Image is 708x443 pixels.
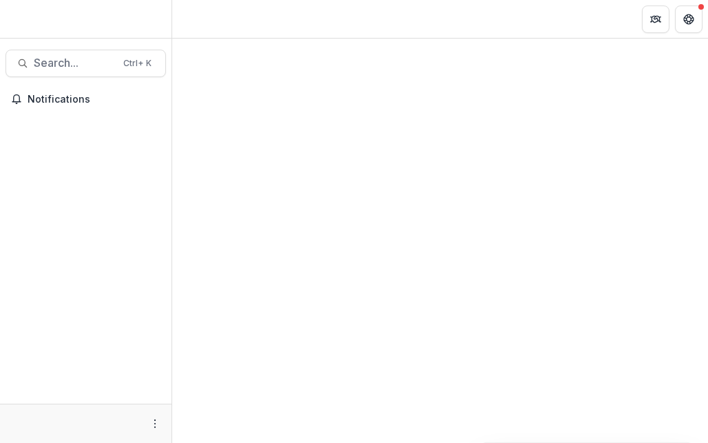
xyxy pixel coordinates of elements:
span: Notifications [28,94,160,105]
button: Partners [642,6,669,33]
button: Get Help [675,6,702,33]
nav: breadcrumb [178,9,236,29]
button: Search... [6,50,166,77]
div: Ctrl + K [121,56,154,71]
button: Notifications [6,88,166,110]
button: More [147,415,163,432]
span: Search... [34,56,115,70]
